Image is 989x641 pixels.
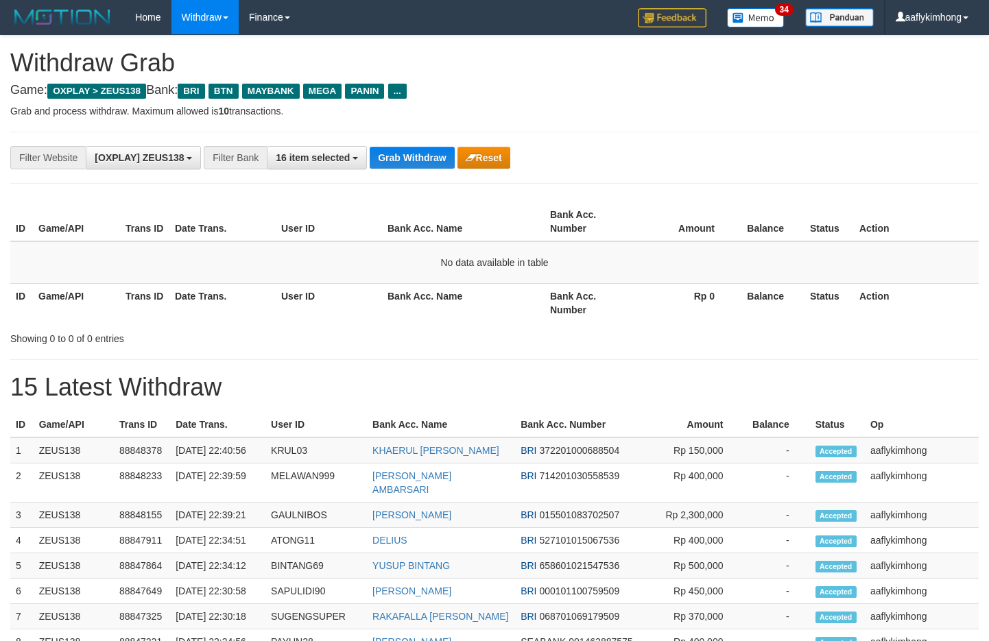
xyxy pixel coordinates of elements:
[775,3,794,16] span: 34
[114,463,170,503] td: 88848233
[34,553,114,579] td: ZEUS138
[170,604,265,629] td: [DATE] 22:30:18
[743,604,809,629] td: -
[34,528,114,553] td: ZEUS138
[170,503,265,528] td: [DATE] 22:39:21
[372,445,499,456] a: KHAERUL [PERSON_NAME]
[815,510,857,522] span: Accepted
[805,202,854,241] th: Status
[815,471,857,483] span: Accepted
[114,503,170,528] td: 88848155
[10,374,979,401] h1: 15 Latest Withdraw
[372,535,407,546] a: DELIUS
[632,283,735,322] th: Rp 0
[647,463,744,503] td: Rp 400,000
[114,412,170,437] th: Trans ID
[34,604,114,629] td: ZEUS138
[521,535,536,546] span: BRI
[10,104,979,118] p: Grab and process withdraw. Maximum allowed is transactions.
[86,146,201,169] button: [OXPLAY] ZEUS138
[372,585,451,596] a: [PERSON_NAME]
[34,503,114,528] td: ZEUS138
[865,412,979,437] th: Op
[743,553,809,579] td: -
[265,579,367,604] td: SAPULIDI90
[854,202,979,241] th: Action
[815,561,857,572] span: Accepted
[521,509,536,520] span: BRI
[265,412,367,437] th: User ID
[10,528,34,553] td: 4
[539,470,619,481] span: Copy 714201030558539 to clipboard
[743,503,809,528] td: -
[276,152,350,163] span: 16 item selected
[10,503,34,528] td: 3
[114,579,170,604] td: 88847649
[372,470,451,495] a: [PERSON_NAME] AMBARSARI
[865,553,979,579] td: aaflykimhong
[10,283,33,322] th: ID
[743,412,809,437] th: Balance
[382,202,545,241] th: Bank Acc. Name
[521,445,536,456] span: BRI
[34,463,114,503] td: ZEUS138
[743,437,809,463] td: -
[170,528,265,553] td: [DATE] 22:34:51
[743,528,809,553] td: -
[865,528,979,553] td: aaflykimhong
[743,579,809,604] td: -
[545,202,632,241] th: Bank Acc. Number
[647,412,744,437] th: Amount
[10,579,34,604] td: 6
[539,611,619,622] span: Copy 068701069179509 to clipboard
[169,283,276,322] th: Date Trans.
[10,7,115,27] img: MOTION_logo.png
[169,202,276,241] th: Date Trans.
[114,553,170,579] td: 88847864
[170,463,265,503] td: [DATE] 22:39:59
[265,463,367,503] td: MELAWAN999
[170,437,265,463] td: [DATE] 22:40:56
[95,152,184,163] span: [OXPLAY] ZEUS138
[539,445,619,456] span: Copy 372201000688504 to clipboard
[865,437,979,463] td: aaflykimhong
[10,604,34,629] td: 7
[457,147,510,169] button: Reset
[265,528,367,553] td: ATONG11
[735,283,805,322] th: Balance
[265,437,367,463] td: KRUL03
[647,437,744,463] td: Rp 150,000
[265,604,367,629] td: SUGENGSUPER
[267,146,367,169] button: 16 item selected
[10,437,34,463] td: 1
[810,412,865,437] th: Status
[10,49,979,77] h1: Withdraw Grab
[515,412,647,437] th: Bank Acc. Number
[521,611,536,622] span: BRI
[10,326,402,346] div: Showing 0 to 0 of 0 entries
[10,84,979,97] h4: Game: Bank:
[10,553,34,579] td: 5
[170,579,265,604] td: [DATE] 22:30:58
[647,503,744,528] td: Rp 2,300,000
[370,147,454,169] button: Grab Withdraw
[539,535,619,546] span: Copy 527101015067536 to clipboard
[521,585,536,596] span: BRI
[388,84,407,99] span: ...
[120,283,169,322] th: Trans ID
[805,283,854,322] th: Status
[170,553,265,579] td: [DATE] 22:34:12
[114,528,170,553] td: 88847911
[170,412,265,437] th: Date Trans.
[865,579,979,604] td: aaflykimhong
[372,509,451,520] a: [PERSON_NAME]
[367,412,515,437] th: Bank Acc. Name
[539,560,619,571] span: Copy 658601021547536 to clipboard
[539,585,619,596] span: Copy 000101100759509 to clipboard
[521,560,536,571] span: BRI
[265,503,367,528] td: GAULNIBOS
[10,146,86,169] div: Filter Website
[521,470,536,481] span: BRI
[242,84,300,99] span: MAYBANK
[218,106,229,117] strong: 10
